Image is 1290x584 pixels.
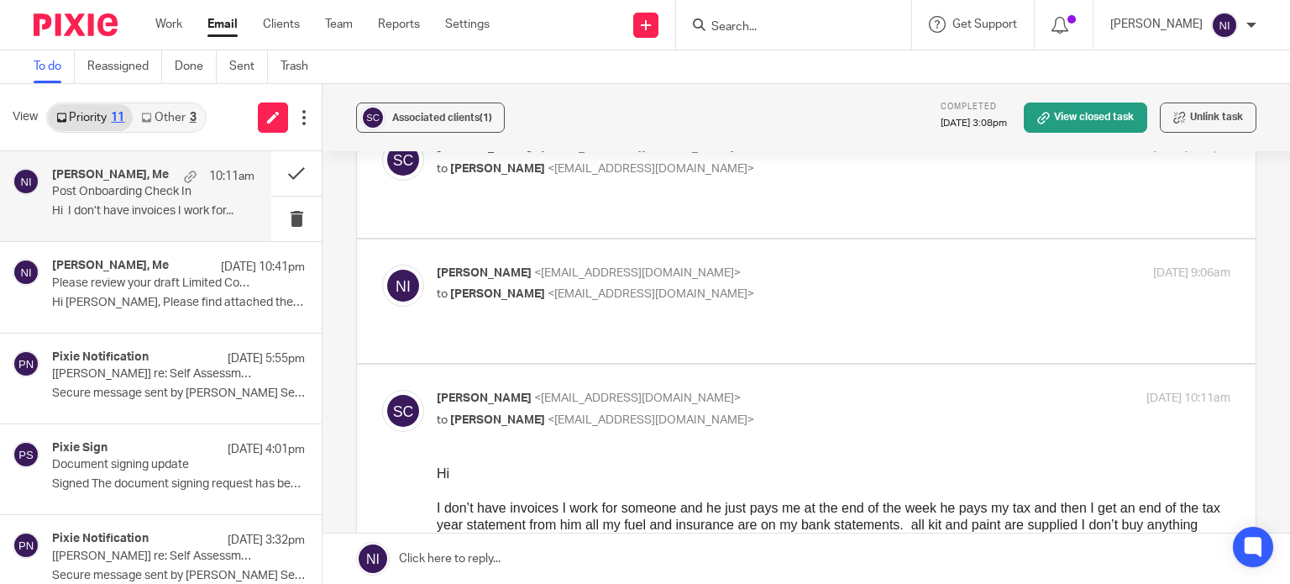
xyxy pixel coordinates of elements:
a: Priority11 [48,104,133,131]
img: svg%3E [382,390,424,432]
a: Reassigned [87,50,162,83]
a: Email [207,16,238,33]
p: [DATE] 3:32pm [228,532,305,549]
p: Signed The document signing request has been... [52,477,305,492]
a: Done [175,50,217,83]
a: Sent [229,50,268,83]
button: Associated clients(1) [356,103,505,133]
p: [DATE] 4:01pm [228,441,305,458]
p: [DATE] 5:55pm [228,350,305,367]
p: [DATE] 10:11am [1146,390,1230,408]
h4: Pixie Notification [52,350,149,365]
p: Hi [PERSON_NAME], Please find attached the required... [52,296,305,310]
p: Secure message sent by [PERSON_NAME] Sent at... [52,387,305,401]
a: Outlook for iOS [58,154,149,168]
span: Completed [941,103,997,111]
a: Other3 [133,104,204,131]
span: <[EMAIL_ADDRESS][DOMAIN_NAME]> [534,392,741,404]
span: <[EMAIL_ADDRESS][DOMAIN_NAME]> [548,163,754,175]
span: [PERSON_NAME] [450,414,545,426]
span: <[EMAIL_ADDRESS][DOMAIN_NAME]> [548,414,754,426]
span: [PERSON_NAME] [437,392,532,404]
p: Please review your draft Limited Company Accounts and Corporation Tax Return [52,276,254,291]
span: <[EMAIL_ADDRESS][DOMAIN_NAME]> [534,267,741,279]
img: svg%3E [1211,12,1238,39]
p: [PERSON_NAME] [1110,16,1203,33]
p: [DATE] 3:08pm [941,117,1007,130]
p: [[PERSON_NAME]] re: Self Assessment Tax Return - [DATE]-[DATE] [52,367,254,381]
img: svg%3E [382,265,424,307]
a: Reports [378,16,420,33]
span: to [437,288,448,300]
button: Unlink task [1160,103,1256,133]
span: Get Support [952,18,1017,30]
img: svg%3E [360,105,385,130]
span: <[EMAIL_ADDRESS][DOMAIN_NAME]> [548,288,754,300]
p: 10:11am [209,168,254,185]
p: Post Onboarding Check In [52,185,214,199]
h4: [PERSON_NAME], Me [52,168,169,182]
a: Team [325,16,353,33]
img: svg%3E [13,350,39,377]
div: 3 [190,112,197,124]
img: svg%3E [382,139,424,181]
p: Hi I don’t have invoices I work for... [52,204,254,218]
p: Document signing update [52,458,254,472]
span: View [13,108,38,126]
img: svg%3E [13,441,39,468]
span: (1) [480,113,492,123]
p: Secure message sent by [PERSON_NAME] Sent at... [52,569,305,583]
h4: Pixie Sign [52,441,107,455]
span: to [437,414,448,426]
input: Search [710,20,861,35]
img: svg%3E [13,532,39,559]
p: [DATE] 9:06am [1153,265,1230,282]
a: [DOMAIN_NAME][URL][PERSON_NAME] [404,553,622,566]
a: Work [155,16,182,33]
a: Settings [445,16,490,33]
span: Associated clients [392,113,492,123]
img: svg%3E [13,259,39,286]
span: to [437,163,448,175]
h4: Pixie Notification [52,532,149,546]
a: Trash [281,50,321,83]
a: To do [34,50,75,83]
span: [PERSON_NAME] [450,288,545,300]
a: View closed task [1024,103,1147,133]
h4: [PERSON_NAME], Me [52,259,169,273]
p: [DATE] 10:41pm [221,259,305,276]
a: Clients [263,16,300,33]
span: [PERSON_NAME] [450,163,545,175]
img: svg%3E [13,168,39,195]
img: Pixie [34,13,118,36]
span: [PERSON_NAME] [437,267,532,279]
div: 11 [111,112,124,124]
p: [[PERSON_NAME]] re: Self Assessment Tax Return - [DATE]-[DATE] [52,550,254,564]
